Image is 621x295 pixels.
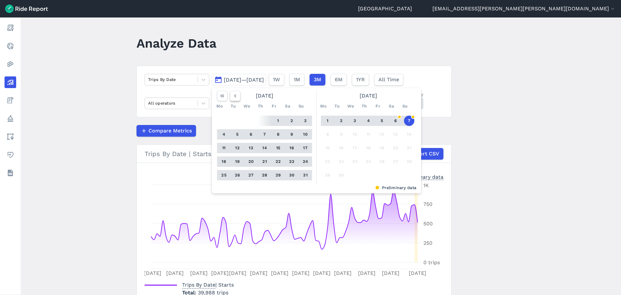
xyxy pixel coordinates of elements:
tspan: [DATE] [211,270,229,276]
button: 15 [273,143,283,153]
button: 29 [273,170,283,180]
tspan: [DATE] [271,270,289,276]
button: 31 [300,170,310,180]
tspan: 250 [423,240,432,246]
span: 3M [314,76,321,84]
button: [DATE]—[DATE] [212,74,266,85]
button: 25 [363,156,374,167]
button: 6 [390,116,401,126]
button: 9 [336,129,346,140]
div: [DATE] [318,91,419,101]
div: Mo [214,101,225,111]
button: 12 [377,129,387,140]
button: 26 [232,170,243,180]
button: 1YR [352,74,369,85]
button: 5 [232,129,243,140]
button: 3 [350,116,360,126]
button: 12 [232,143,243,153]
span: 1YR [356,76,365,84]
div: Su [400,101,410,111]
div: [DATE] [214,91,315,101]
button: 5 [377,116,387,126]
button: 8 [273,129,283,140]
tspan: 750 [423,201,432,207]
button: 18 [219,156,229,167]
button: 28 [404,156,414,167]
a: Areas [5,131,16,142]
button: 25 [219,170,229,180]
button: 9 [287,129,297,140]
span: 6M [335,76,343,84]
a: Fees [5,95,16,106]
button: 11 [363,129,374,140]
div: Trips By Date | Starts [145,148,443,160]
button: 29 [322,170,333,180]
h1: Analyze Data [136,34,216,52]
button: 23 [287,156,297,167]
a: [GEOGRAPHIC_DATA] [358,5,412,13]
div: Sa [386,101,397,111]
button: 24 [350,156,360,167]
button: 22 [273,156,283,167]
button: 20 [390,143,401,153]
a: Report [5,22,16,34]
button: 24 [300,156,310,167]
button: Compare Metrics [136,125,196,137]
span: Export CSV [410,150,439,158]
button: 8 [322,129,333,140]
tspan: [DATE] [166,270,184,276]
tspan: [DATE] [313,270,331,276]
button: 7 [259,129,270,140]
a: Health [5,149,16,161]
button: 27 [246,170,256,180]
button: 10 [300,129,310,140]
button: 3M [310,74,325,85]
button: [EMAIL_ADDRESS][PERSON_NAME][PERSON_NAME][DOMAIN_NAME] [432,5,616,13]
button: 13 [390,129,401,140]
button: 13 [246,143,256,153]
div: We [345,101,356,111]
tspan: 500 [423,221,433,227]
button: 6 [246,129,256,140]
div: Fr [373,101,383,111]
tspan: [DATE] [229,270,246,276]
button: 1 [273,116,283,126]
button: 28 [259,170,270,180]
button: 16 [287,143,297,153]
button: 1M [289,74,304,85]
button: 22 [322,156,333,167]
button: 19 [232,156,243,167]
button: 3 [300,116,310,126]
tspan: [DATE] [334,270,352,276]
button: 15 [322,143,333,153]
button: 2 [336,116,346,126]
div: Tu [332,101,342,111]
img: Ride Report [5,5,48,13]
tspan: [DATE] [144,270,161,276]
button: 21 [404,143,414,153]
tspan: [DATE] [190,270,208,276]
button: 1 [322,116,333,126]
button: 26 [377,156,387,167]
a: Datasets [5,167,16,179]
div: Su [296,101,306,111]
div: Preliminary data [402,173,443,180]
div: Preliminary data [217,185,416,191]
span: Trips By Date [182,280,215,289]
div: Mo [318,101,329,111]
button: 14 [259,143,270,153]
button: 11 [219,143,229,153]
div: Sa [282,101,293,111]
a: Analyze [5,76,16,88]
a: Policy [5,113,16,124]
tspan: [DATE] [409,270,426,276]
button: 23 [336,156,346,167]
button: 1W [269,74,284,85]
button: 7 [404,116,414,126]
tspan: [DATE] [292,270,310,276]
div: Tu [228,101,238,111]
span: Compare Metrics [148,127,192,135]
div: Th [359,101,369,111]
div: We [242,101,252,111]
button: 30 [336,170,346,180]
